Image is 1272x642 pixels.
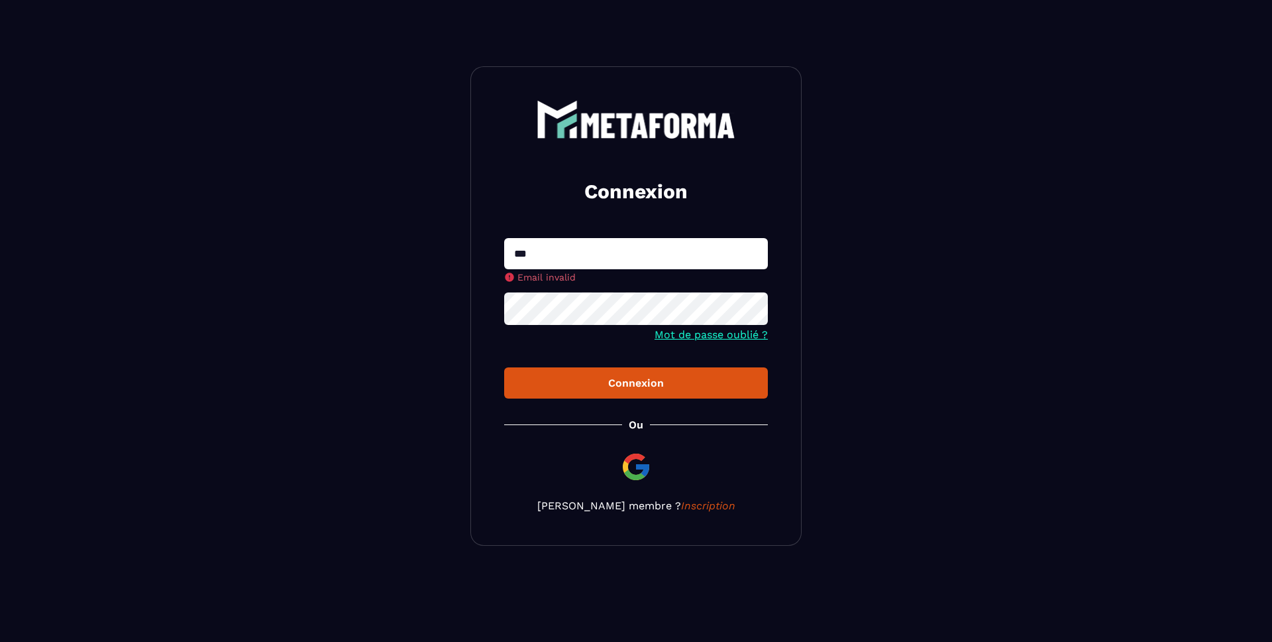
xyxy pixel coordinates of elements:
[504,499,768,512] p: [PERSON_NAME] membre ?
[504,100,768,139] a: logo
[681,499,735,512] a: Inscription
[520,178,752,205] h2: Connexion
[629,418,643,431] p: Ou
[537,100,735,139] img: logo
[517,272,576,283] span: Email invalid
[515,377,757,389] div: Connexion
[504,367,768,399] button: Connexion
[620,451,652,483] img: google
[655,328,768,341] a: Mot de passe oublié ?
